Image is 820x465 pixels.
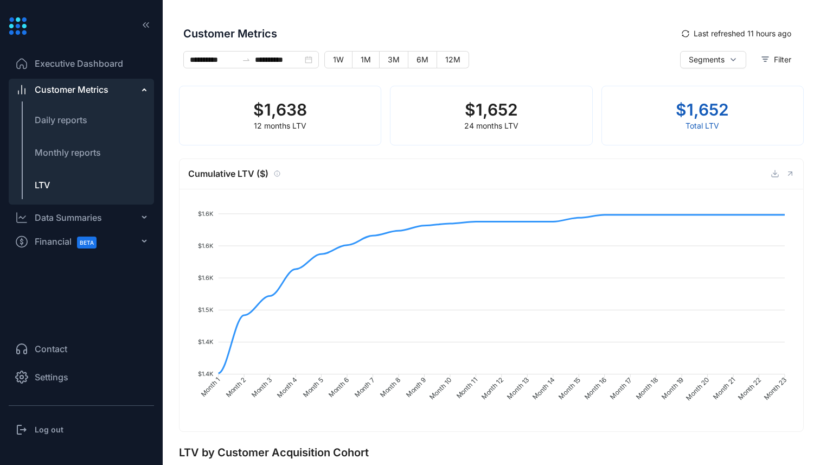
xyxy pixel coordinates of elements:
[479,375,505,401] tspan: Month 12
[361,55,371,64] span: 1M
[676,99,729,120] h2: $ 1,652
[445,55,460,64] span: 12M
[35,147,101,158] span: Monthly reports
[302,375,325,399] tspan: Month 5
[762,375,788,402] tspan: Month 23
[428,375,453,401] tspan: Month 10
[198,338,214,346] tspan: $1.4K
[35,230,106,254] span: Financial
[388,55,400,64] span: 3M
[35,83,108,96] span: Customer Metrics
[634,375,659,401] tspan: Month 18
[753,51,799,68] button: Filter
[680,51,746,68] button: Segments
[774,54,791,66] span: Filter
[188,167,268,181] span: Cumulative LTV ($)
[224,375,247,399] tspan: Month 2
[557,375,582,401] tspan: Month 15
[353,375,376,399] tspan: Month 7
[608,375,634,401] tspan: Month 17
[712,375,737,401] tspan: Month 21
[582,375,608,401] tspan: Month 16
[505,375,531,401] tspan: Month 13
[531,375,556,401] tspan: Month 14
[242,55,251,64] span: swap-right
[35,57,123,70] span: Executive Dashboard
[327,375,350,399] tspan: Month 6
[198,210,214,218] tspan: $1.6K
[253,99,307,120] h2: $ 1,638
[250,375,273,399] tspan: Month 3
[686,121,719,130] span: Total LTV
[404,375,427,399] tspan: Month 9
[198,274,214,282] tspan: $1.6K
[689,54,725,66] span: Segments
[198,370,214,378] tspan: $1.4K
[736,375,763,402] tspan: Month 22
[242,55,251,64] span: to
[275,375,299,399] tspan: Month 4
[684,375,711,402] tspan: Month 20
[198,242,214,250] tspan: $1.6K
[77,237,97,249] span: BETA
[179,445,804,460] h4: LTV by Customer Acquisition Cohort
[674,25,799,42] button: syncLast refreshed 11 hours ago
[35,180,50,190] span: LTV
[454,375,479,400] tspan: Month 11
[35,371,68,384] span: Settings
[254,121,306,130] span: 12 months LTV
[333,55,344,64] span: 1W
[35,114,87,125] span: Daily reports
[417,55,428,64] span: 6M
[379,375,402,399] tspan: Month 8
[199,375,222,398] tspan: Month 1
[35,211,102,224] div: Data Summaries
[464,121,518,130] span: 24 months LTV
[660,375,686,401] tspan: Month 19
[183,26,674,42] span: Customer Metrics
[694,28,791,40] span: Last refreshed 11 hours ago
[35,424,63,435] h3: Log out
[682,30,689,37] span: sync
[198,306,214,314] tspan: $1.5K
[35,342,67,355] span: Contact
[464,99,518,120] h2: $ 1,652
